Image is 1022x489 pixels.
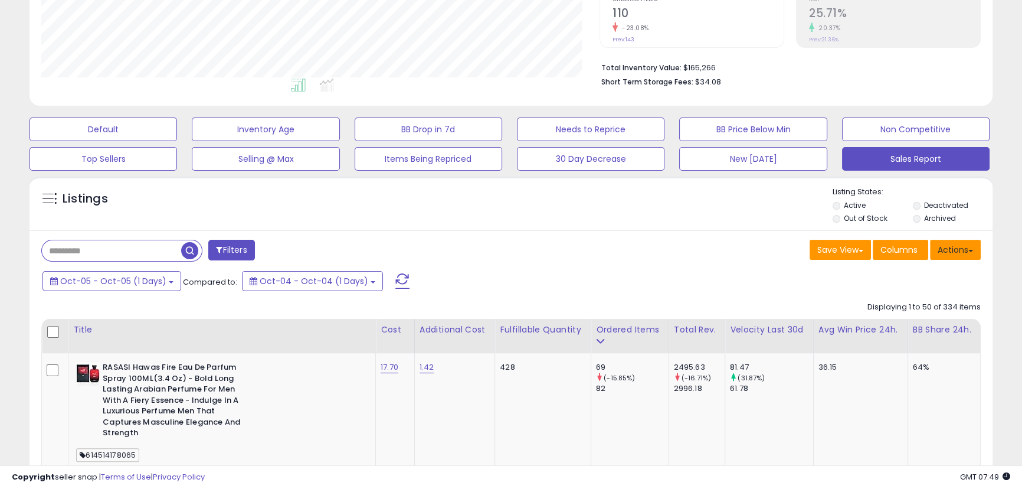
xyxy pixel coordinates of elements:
b: Short Term Storage Fees: [601,77,693,87]
span: 614514178065 [76,448,139,462]
div: BB Share 24h. [913,324,975,336]
a: Privacy Policy [153,471,205,483]
button: Non Competitive [842,118,990,141]
span: Oct-05 - Oct-05 (1 Days) [60,275,166,287]
label: Active [844,200,866,210]
button: 30 Day Decrease [517,147,664,171]
button: New [DATE] [679,147,827,171]
div: 2495.63 [674,362,725,373]
div: 82 [596,383,669,394]
div: Total Rev. [674,324,720,336]
span: $34.08 [695,76,721,87]
a: 17.70 [381,361,398,373]
li: $165,266 [601,60,972,74]
div: Avg Win Price 24h. [818,324,903,336]
p: Listing States: [833,187,992,198]
button: BB Drop in 7d [355,118,502,141]
h2: 25.71% [809,6,980,22]
div: Cost [381,324,410,336]
span: 2025-10-8 07:49 GMT [960,471,1010,483]
div: 69 [596,362,669,373]
div: 64% [913,362,971,373]
small: Prev: 143 [612,36,634,43]
div: 2996.18 [674,383,725,394]
a: 1.42 [420,361,434,373]
div: 61.78 [730,383,813,394]
button: Filters [208,240,254,260]
b: RASASI Hawas Fire Eau De Parfum Spray 100ML(3.4 Oz) - Bold Long Lasting Arabian Perfume For Men W... [103,362,246,442]
small: (31.87%) [738,373,765,383]
button: Actions [930,240,981,260]
button: Columns [873,240,928,260]
div: Title [73,324,371,336]
button: Sales Report [842,147,990,171]
button: Items Being Repriced [355,147,502,171]
div: Velocity Last 30d [730,324,808,336]
div: Ordered Items [596,324,664,336]
label: Out of Stock [844,213,887,223]
small: Prev: 21.36% [809,36,838,43]
label: Deactivated [924,200,968,210]
small: -23.08% [618,24,649,32]
small: (-16.71%) [682,373,711,383]
h2: 110 [612,6,784,22]
div: Displaying 1 to 50 of 334 items [867,302,981,313]
button: Top Sellers [30,147,177,171]
div: Fulfillable Quantity [500,324,586,336]
h5: Listings [63,191,108,207]
small: 20.37% [814,24,840,32]
span: Columns [880,244,918,256]
button: Selling @ Max [192,147,339,171]
div: seller snap | | [12,472,205,483]
button: Needs to Reprice [517,118,664,141]
div: 81.47 [730,362,813,373]
button: Save View [810,240,871,260]
span: Oct-04 - Oct-04 (1 Days) [260,275,368,287]
button: Inventory Age [192,118,339,141]
img: 41keWJwGTRL._SL40_.jpg [76,362,100,386]
b: Total Inventory Value: [601,63,682,73]
div: 428 [500,362,582,373]
button: Oct-05 - Oct-05 (1 Days) [42,271,181,291]
span: Compared to: [183,276,237,288]
button: Oct-04 - Oct-04 (1 Days) [242,271,383,291]
label: Archived [924,213,956,223]
strong: Copyright [12,471,55,483]
div: 36.15 [818,362,899,373]
small: (-15.85%) [604,373,635,383]
a: Terms of Use [101,471,151,483]
div: Additional Cost [420,324,490,336]
button: BB Price Below Min [679,118,827,141]
button: Default [30,118,177,141]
